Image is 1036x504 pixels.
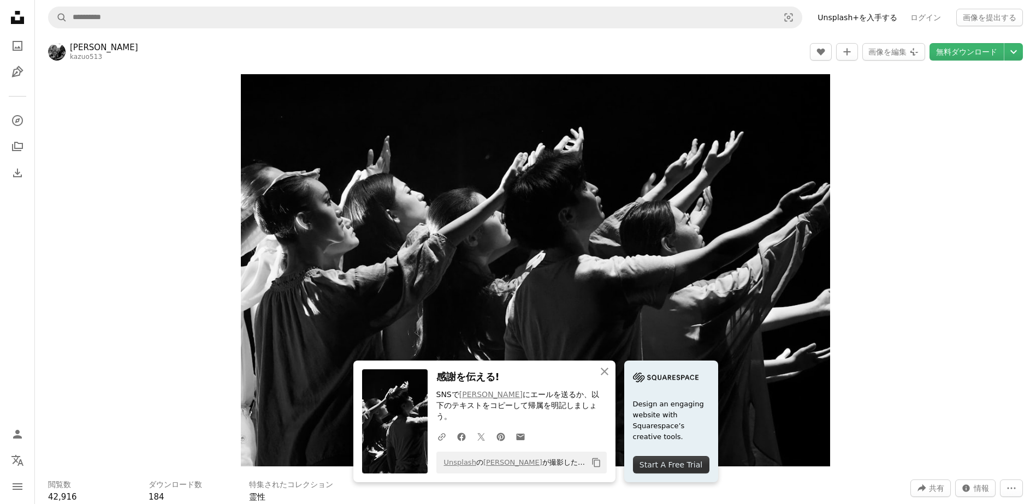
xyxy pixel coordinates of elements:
[974,480,989,496] span: 情報
[49,7,67,28] button: Unsplashで検索する
[149,479,202,490] h3: ダウンロード数
[436,369,607,385] h3: 感謝を伝える!
[48,492,77,502] span: 42,916
[444,458,476,466] a: Unsplash
[452,425,471,447] a: Facebookでシェアする
[1000,479,1023,497] button: その他のアクション
[7,136,28,158] a: コレクション
[836,43,858,61] button: コレクションに追加する
[7,61,28,83] a: イラスト
[511,425,530,447] a: Eメールでシェアする
[810,43,832,61] button: いいね！
[48,479,71,490] h3: 閲覧数
[249,479,333,490] h3: 特集されたコレクション
[436,389,607,422] p: SNSで にエールを送るか、以下のテキストをコピーして帰属を明記しましょう。
[587,453,606,472] button: クリップボードにコピーする
[7,423,28,445] a: ログイン / 登録する
[633,369,698,386] img: file-1705255347840-230a6ab5bca9image
[483,458,542,466] a: [PERSON_NAME]
[904,9,948,26] a: ログイン
[862,43,925,61] button: 画像を編集
[7,476,28,497] button: メニュー
[633,399,709,442] span: Design an engaging website with Squarespace’s creative tools.
[633,456,709,473] div: Start A Free Trial
[1004,43,1023,61] button: ダウンロードサイズを選択してください
[149,492,164,502] span: 184
[241,74,830,466] img: 隣同士に立っている人々のグループ
[910,479,951,497] button: このビジュアルを共有する
[241,74,830,466] button: この画像でズームインする
[491,425,511,447] a: Pinterestでシェアする
[7,7,28,31] a: ホーム — Unsplash
[775,7,802,28] button: ビジュアル検索
[7,110,28,131] a: 探す
[7,449,28,471] button: 言語
[7,35,28,57] a: 写真
[7,162,28,184] a: ダウンロード履歴
[956,9,1023,26] button: 画像を提出する
[70,42,138,53] a: [PERSON_NAME]
[811,9,904,26] a: Unsplash+を入手する
[929,480,944,496] span: 共有
[439,454,587,471] span: の が撮影した写真
[930,43,1004,61] a: 無料ダウンロード
[624,361,718,482] a: Design an engaging website with Squarespace’s creative tools.Start A Free Trial
[48,7,802,28] form: サイト内でビジュアルを探す
[955,479,996,497] button: この画像に関する統計
[459,390,523,399] a: [PERSON_NAME]
[471,425,491,447] a: Twitterでシェアする
[70,53,102,61] a: kazuo513
[48,43,66,61] img: Kazuo otaのプロフィールを見る
[249,492,265,502] a: 霊性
